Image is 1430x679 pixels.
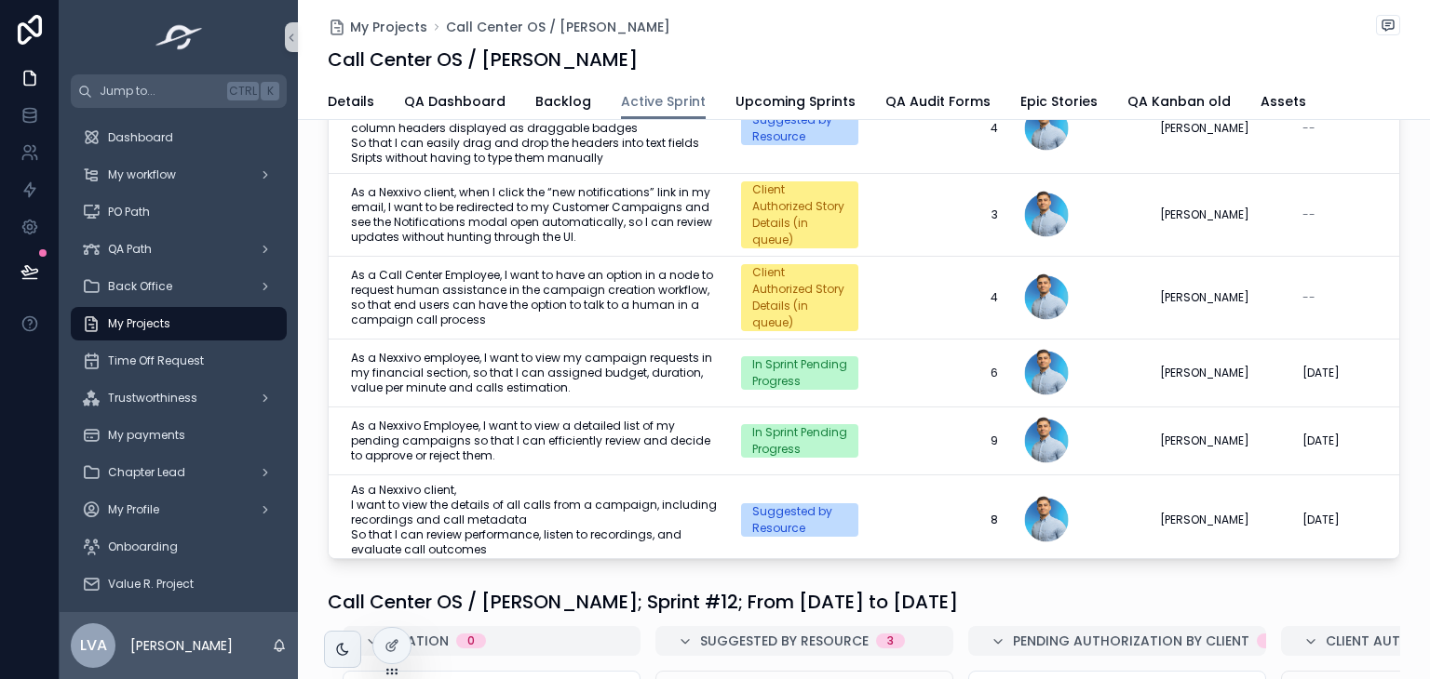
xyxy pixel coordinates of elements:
[71,233,287,266] a: QA Path
[1160,433,1249,448] span: [PERSON_NAME]
[1302,513,1340,527] span: [DATE]
[351,351,719,395] a: As a Nexxivo employee, I want to view my campaign requests in my financial section, so that I can...
[1160,290,1249,305] span: [PERSON_NAME]
[108,316,170,331] span: My Projects
[752,181,847,248] div: Client Authorized Story Details (in queue)
[887,633,894,648] div: 3
[881,433,998,448] a: 9
[1302,433,1340,448] span: [DATE]
[108,279,172,294] span: Back Office
[108,465,185,480] span: Chapter Lead
[71,530,287,564] a: Onboarding
[351,185,719,245] a: As a Nexxivo client, when I click the “new notifications” link in my email, I want to be redirect...
[1302,513,1420,527] a: [DATE]
[108,502,159,517] span: My Profile
[1160,207,1280,222] a: [PERSON_NAME]
[752,264,847,331] div: Client Authorized Story Details (in queue)
[387,632,449,650] span: Ideation
[881,290,998,305] a: 4
[1302,433,1420,448] a: [DATE]
[535,92,591,111] span: Backlog
[328,47,638,73] h1: Call Center OS / [PERSON_NAME]
[741,112,858,145] a: Suggested by Resource
[535,85,591,122] a: Backlog
[71,307,287,340] a: My Projects
[71,195,287,229] a: PO Path
[404,92,506,111] span: QA Dashboard
[71,456,287,489] a: Chapter Lead
[351,483,719,557] a: As a Nexxivo client, I want to view the details of all calls from a campaign, including recording...
[1160,121,1249,136] span: [PERSON_NAME]
[881,121,998,136] a: 4
[328,92,374,111] span: Details
[150,22,209,52] img: App logo
[1160,513,1280,527] a: [PERSON_NAME]
[1020,92,1098,111] span: Epic Stories
[351,419,719,463] span: As a Nexxivo Employee, I want to view a detailed list of my pending campaigns so that I can effic...
[71,381,287,415] a: Trustworthiness
[752,503,847,537] div: Suggested by Resource
[741,503,858,537] a: Suggested by Resource
[71,158,287,192] a: My workflow
[263,84,277,99] span: K
[1020,85,1098,122] a: Epic Stories
[621,85,706,120] a: Active Sprint
[108,242,152,257] span: QA Path
[1302,290,1420,305] a: --
[881,513,998,527] a: 8
[1302,290,1315,305] span: --
[350,18,427,36] span: My Projects
[71,419,287,452] a: My payments
[108,130,173,145] span: Dashboard
[735,92,856,111] span: Upcoming Sprints
[328,85,374,122] a: Details
[446,18,670,36] a: Call Center OS / [PERSON_NAME]
[71,567,287,601] a: Value R. Project
[881,366,998,380] span: 6
[1160,433,1280,448] a: [PERSON_NAME]
[108,428,185,443] span: My payments
[1160,366,1280,380] a: [PERSON_NAME]
[752,112,847,145] div: Suggested by Resource
[351,91,719,166] a: As a client I want to upload an Excel file with my contacts and see the column headers displayed ...
[71,493,287,526] a: My Profile
[741,356,858,390] a: In Sprint Pending Progress
[328,589,958,615] h1: Call Center OS / [PERSON_NAME]; Sprint #12; From [DATE] to [DATE]
[752,356,847,390] div: In Sprint Pending Progress
[71,270,287,303] a: Back Office
[1127,92,1231,111] span: QA Kanban old
[108,167,176,182] span: My workflow
[351,268,719,327] a: As a Call Center Employee, I want to have an option in a node to request human assistance in the ...
[1302,366,1340,380] span: [DATE]
[885,85,991,122] a: QA Audit Forms
[467,633,475,648] div: 0
[1261,92,1306,111] span: Assets
[130,636,233,655] p: [PERSON_NAME]
[80,634,107,657] span: LVA
[752,424,847,458] div: In Sprint Pending Progress
[1302,207,1420,222] a: --
[1160,366,1249,380] span: [PERSON_NAME]
[1160,290,1280,305] a: [PERSON_NAME]
[108,205,150,220] span: PO Path
[741,181,858,248] a: Client Authorized Story Details (in queue)
[108,539,178,554] span: Onboarding
[1302,121,1420,136] a: --
[1160,121,1280,136] a: [PERSON_NAME]
[1160,513,1249,527] span: [PERSON_NAME]
[1261,85,1306,122] a: Assets
[328,18,427,36] a: My Projects
[741,424,858,458] a: In Sprint Pending Progress
[1160,207,1249,222] span: [PERSON_NAME]
[108,353,204,368] span: Time Off Request
[71,121,287,154] a: Dashboard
